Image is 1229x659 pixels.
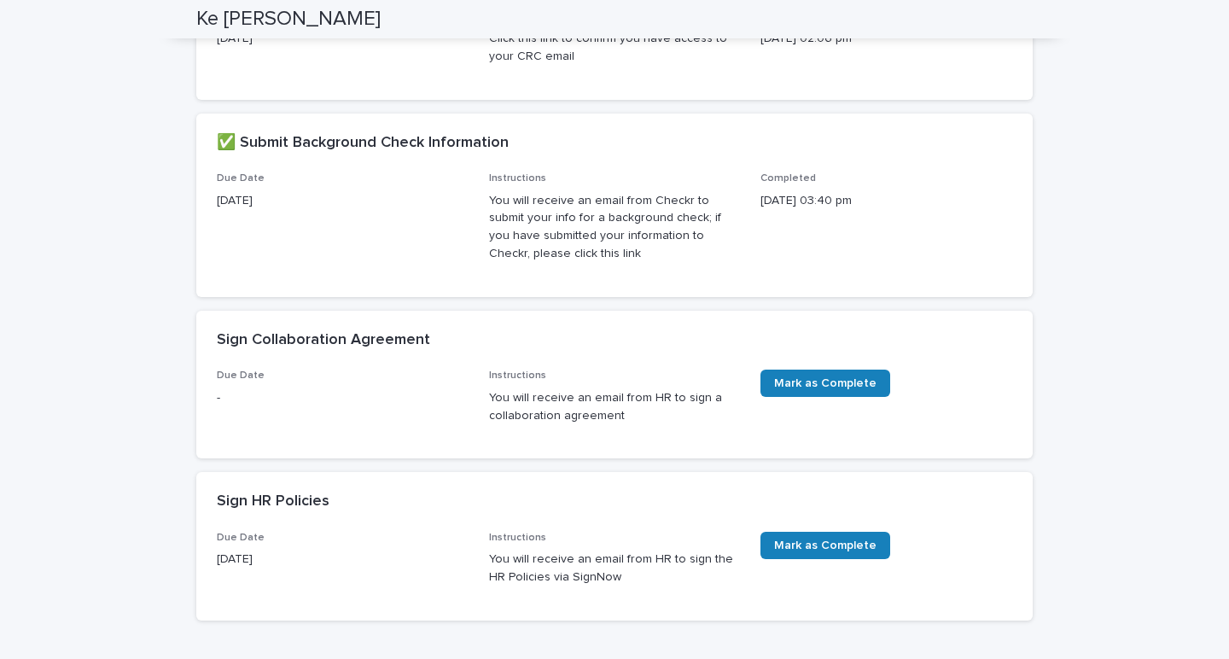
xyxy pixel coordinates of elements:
p: - [217,389,469,407]
a: Mark as Complete [760,370,890,397]
a: Mark as Complete [760,532,890,559]
p: [DATE] 03:40 pm [760,192,1012,210]
span: Due Date [217,533,265,543]
span: Instructions [489,370,546,381]
span: Mark as Complete [774,539,877,551]
span: Due Date [217,173,265,184]
p: You will receive an email from HR to sign a collaboration agreement [489,389,741,425]
span: Due Date [217,370,265,381]
h2: Sign Collaboration Agreement [217,331,430,350]
span: Mark as Complete [774,377,877,389]
p: [DATE] [217,192,469,210]
h2: Sign HR Policies [217,493,329,511]
span: Instructions [489,173,546,184]
h2: Ke [PERSON_NAME] [196,7,381,32]
p: You will receive an email from Checkr to submit your info for a background check; if you have sub... [489,192,741,263]
p: Click this link to confirm you have access to your CRC email [489,30,741,66]
h2: ✅ Submit Background Check Information [217,134,509,153]
p: [DATE] 02:06 pm [760,30,1012,48]
span: Completed [760,173,816,184]
p: You will receive an email from HR to sign the HR Policies via SignNow [489,551,741,586]
span: Instructions [489,533,546,543]
p: [DATE] [217,30,469,48]
p: [DATE] [217,551,469,569]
